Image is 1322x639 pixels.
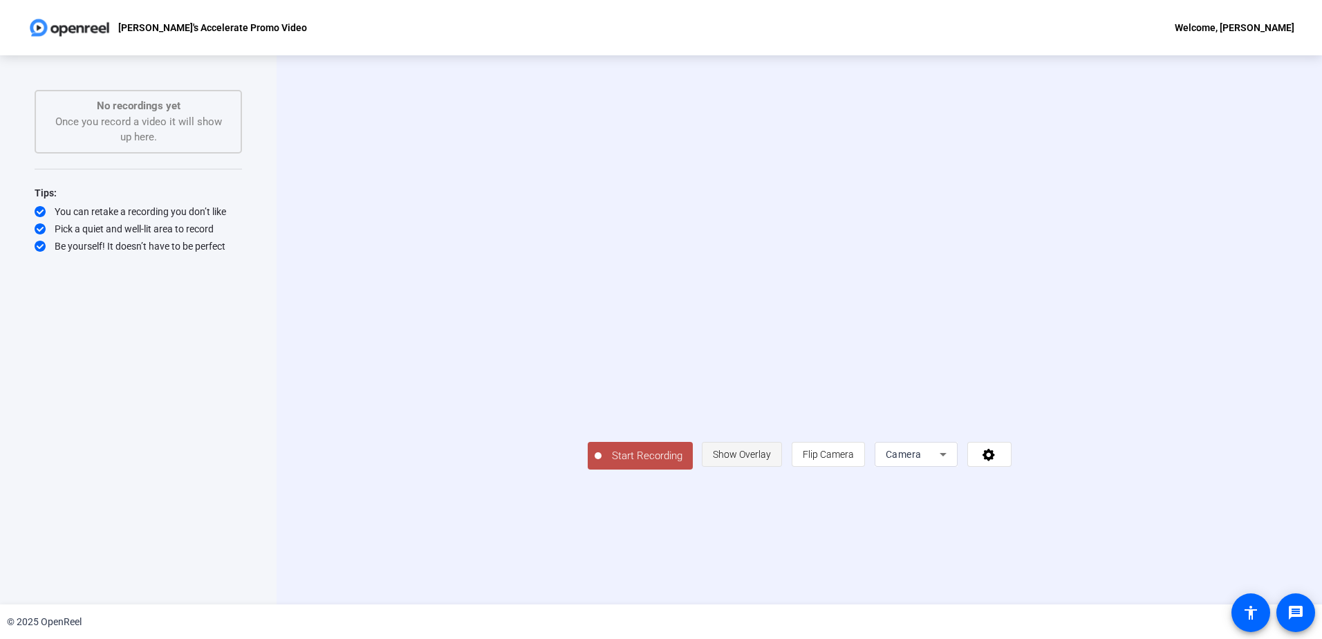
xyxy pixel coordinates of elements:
p: No recordings yet [50,98,227,114]
button: Start Recording [588,442,693,470]
mat-icon: message [1287,604,1304,621]
button: Flip Camera [792,442,865,467]
div: Welcome, [PERSON_NAME] [1175,19,1294,36]
div: You can retake a recording you don’t like [35,205,242,219]
div: Tips: [35,185,242,201]
img: OpenReel logo [28,14,111,41]
span: Start Recording [602,448,693,464]
div: © 2025 OpenReel [7,615,82,629]
span: Camera [886,449,922,460]
button: Show Overlay [702,442,782,467]
div: Once you record a video it will show up here. [50,98,227,145]
div: Pick a quiet and well-lit area to record [35,222,242,236]
p: [PERSON_NAME]'s Accelerate Promo Video [118,19,307,36]
div: Be yourself! It doesn’t have to be perfect [35,239,242,253]
span: Flip Camera [803,449,854,460]
span: Show Overlay [713,449,771,460]
mat-icon: accessibility [1242,604,1259,621]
